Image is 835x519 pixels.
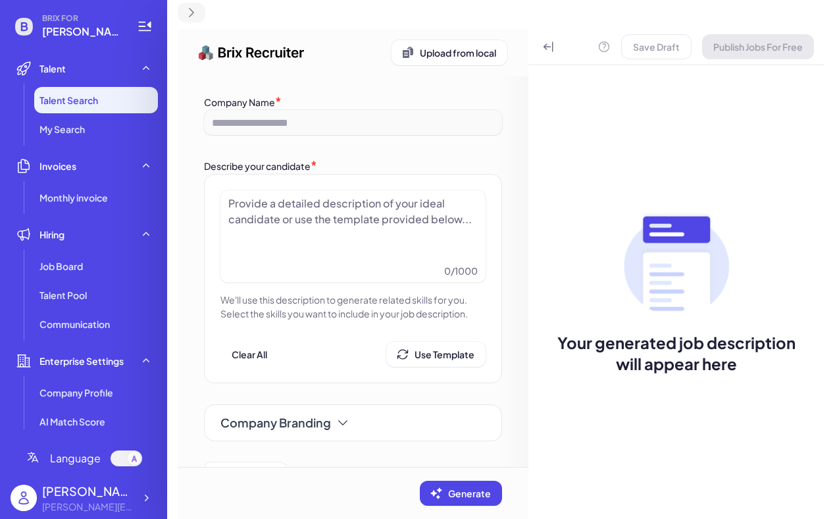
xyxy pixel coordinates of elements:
[420,481,502,506] button: Generate
[392,40,507,65] button: Upload from local
[232,348,267,360] span: Clear All
[220,293,486,321] p: We'll use this description to generate related skills for you. Select the skills you want to incl...
[444,264,478,277] span: 0 / 1000
[199,40,305,66] img: logo
[220,414,331,432] span: Company Branding
[204,96,275,108] label: Company Name
[548,332,805,374] span: Your generated job description will appear here
[420,47,496,59] span: Upload from local
[624,211,729,316] img: no txt
[204,462,287,487] button: Add more
[220,190,486,232] div: Provide a detailed description of your ideal candidate or use the template provided below...
[386,342,486,367] button: Use Template
[220,342,278,367] button: Clear All
[448,487,491,499] span: Generate
[415,348,474,360] span: Use Template
[204,160,311,172] label: Describe your candidate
